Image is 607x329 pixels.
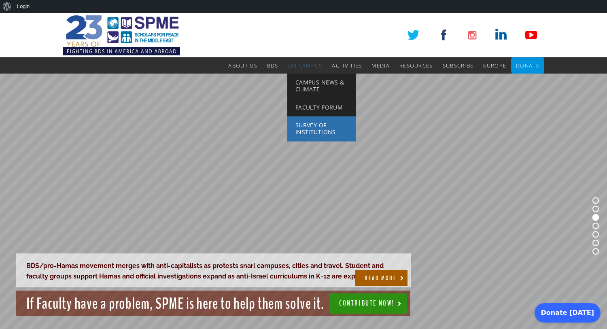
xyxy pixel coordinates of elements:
a: Activities [332,57,362,74]
a: READ MORE [355,270,407,286]
span: BDS [267,62,278,69]
a: Resources [399,57,433,74]
a: BDS [267,57,278,74]
span: On Campus [288,62,323,69]
a: Europe [483,57,506,74]
span: Europe [483,62,506,69]
a: Media [371,57,390,74]
span: Faculty Forum [295,103,343,111]
span: Campus News & Climate [295,78,344,93]
a: Faculty Forum [287,99,356,117]
img: SPME [63,13,180,57]
a: Campus News & Climate [287,74,356,99]
a: About Us [228,57,257,74]
span: Media [371,62,390,69]
a: CONTRIBUTE NOW! [329,293,407,314]
span: Donate [516,62,539,69]
span: Resources [399,62,433,69]
a: Subscribe [443,57,474,74]
span: Subscribe [443,62,474,69]
span: Activities [332,62,362,69]
rs-layer: BDS/pro-Hamas movement merges with anti-capitalists as protests snarl campuses, cities and travel... [16,253,411,287]
a: Survey of Institutions [287,116,356,141]
a: Donate [516,57,539,74]
span: About Us [228,62,257,69]
rs-layer: If Faculty have a problem, SPME is here to help them solve it. [16,291,410,316]
a: On Campus [288,57,323,74]
span: Survey of Institutions [295,121,336,136]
